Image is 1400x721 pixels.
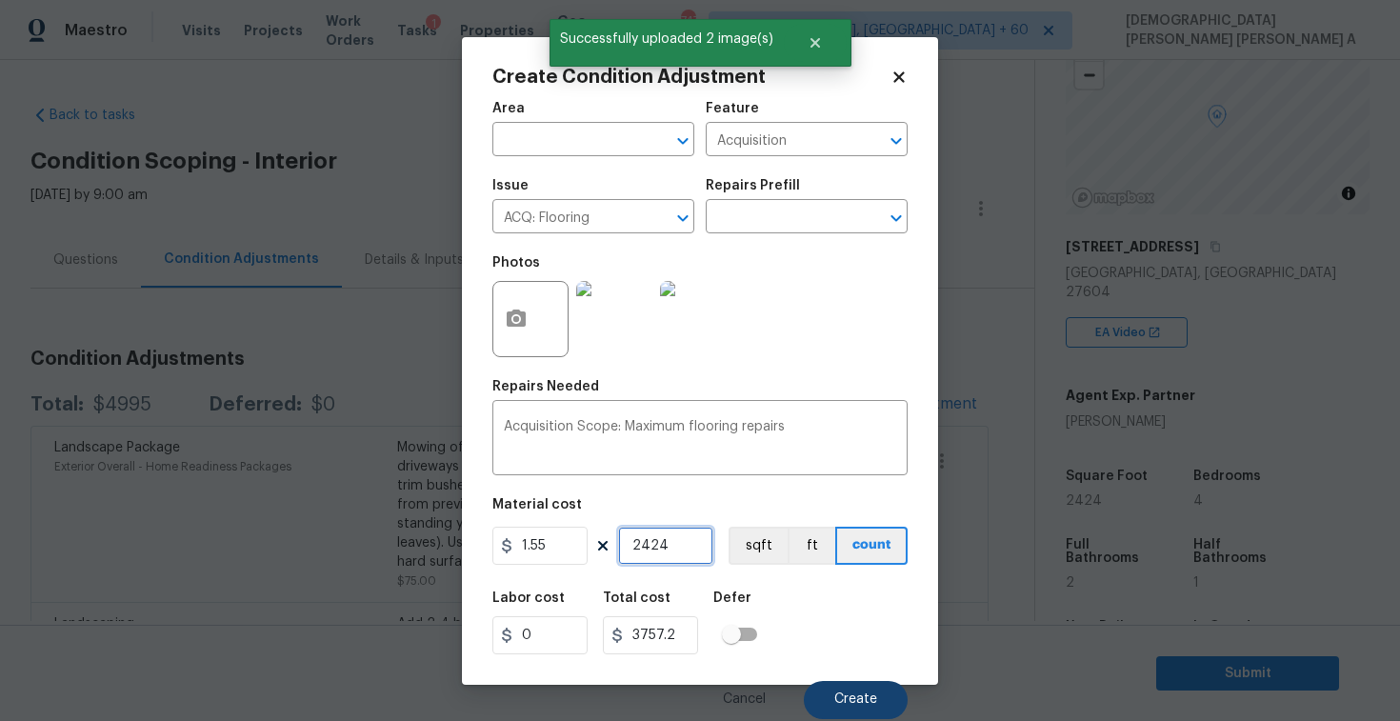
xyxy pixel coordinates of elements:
[492,68,890,87] h2: Create Condition Adjustment
[492,256,540,270] h5: Photos
[706,102,759,115] h5: Feature
[492,380,599,393] h5: Repairs Needed
[835,527,908,565] button: count
[692,681,796,719] button: Cancel
[729,527,788,565] button: sqft
[804,681,908,719] button: Create
[706,179,800,192] h5: Repairs Prefill
[670,128,696,154] button: Open
[788,527,835,565] button: ft
[784,24,847,62] button: Close
[723,692,766,707] span: Cancel
[492,102,525,115] h5: Area
[834,692,877,707] span: Create
[492,179,529,192] h5: Issue
[550,19,784,59] span: Successfully uploaded 2 image(s)
[713,591,751,605] h5: Defer
[504,420,896,460] textarea: Acquisition Scope: Maximum flooring repairs
[492,498,582,511] h5: Material cost
[670,205,696,231] button: Open
[883,205,910,231] button: Open
[883,128,910,154] button: Open
[492,591,565,605] h5: Labor cost
[603,591,670,605] h5: Total cost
